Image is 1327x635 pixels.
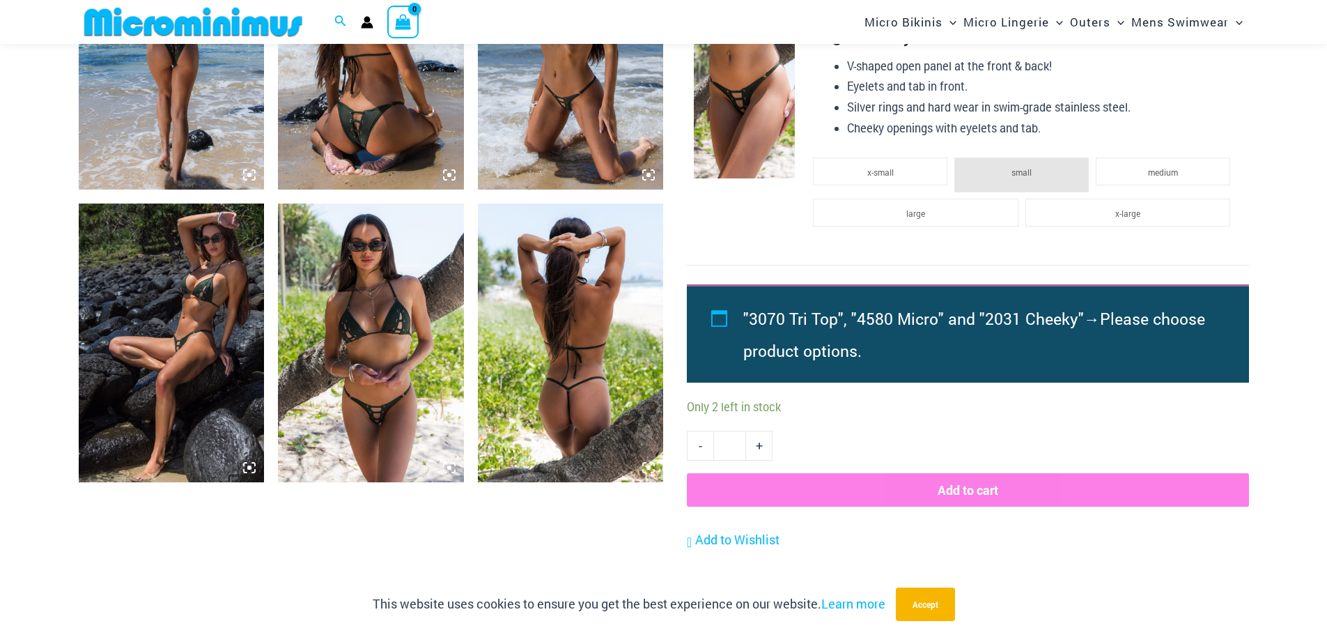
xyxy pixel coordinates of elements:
[743,308,1205,361] span: Please choose product options.
[896,588,955,621] button: Accept
[334,13,347,31] a: Search icon link
[478,204,664,482] img: Link Army 3070 Tri Top 4580 Micro
[1128,4,1246,40] a: Mens SwimwearMenu ToggleMenu Toggle
[1115,208,1140,219] span: x-large
[1025,199,1230,227] li: x-large
[1110,4,1124,40] span: Menu Toggle
[687,530,779,551] a: Add to Wishlist
[813,26,912,47] span: 2031 Cheeky
[960,4,1066,40] a: Micro LingerieMenu ToggleMenu Toggle
[695,531,779,548] span: Add to Wishlist
[746,431,773,460] a: +
[847,97,1237,118] li: Silver rings and hard wear in swim-grade stainless steel.
[847,76,1237,97] li: Eyelets and tab in front.
[373,594,885,615] p: This website uses cookies to ensure you get the best experience on our website.
[963,4,1049,40] span: Micro Lingerie
[387,6,419,38] a: View Shopping Cart, empty
[821,595,885,612] a: Learn more
[813,158,947,185] li: x-small
[861,4,960,40] a: Micro BikinisMenu ToggleMenu Toggle
[687,431,713,460] a: -
[361,16,373,29] a: Account icon link
[1070,4,1110,40] span: Outers
[1131,4,1229,40] span: Mens Swimwear
[687,401,1248,413] p: Only 2 left in stock
[79,6,308,38] img: MM SHOP LOGO FLAT
[278,204,464,482] img: Link Army 3070 Tri Top 2031 Cheeky
[864,4,942,40] span: Micro Bikinis
[743,308,1084,329] span: "3070 Tri Top", "4580 Micro" and "2031 Cheeky"
[694,27,795,179] img: Link Army 2031 Cheeky
[954,158,1089,192] li: small
[743,303,1217,367] li: →
[1148,167,1178,178] span: medium
[887,570,1048,591] legend: Guaranteed Safe Checkout
[1096,158,1230,185] li: medium
[1011,167,1032,178] span: small
[942,4,956,40] span: Menu Toggle
[813,199,1018,227] li: large
[847,118,1237,139] li: Cheeky openings with eyelets and tab.
[1229,4,1243,40] span: Menu Toggle
[859,2,1249,42] nav: Site Navigation
[1049,4,1063,40] span: Menu Toggle
[906,208,925,219] span: large
[867,167,894,178] span: x-small
[79,204,265,482] img: Link Army 3070 Tri Top 2031 Cheeky
[687,473,1248,507] button: Add to cart
[1066,4,1128,40] a: OutersMenu ToggleMenu Toggle
[847,56,1237,77] li: V-shaped open panel at the front & back!
[713,431,746,460] input: Product quantity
